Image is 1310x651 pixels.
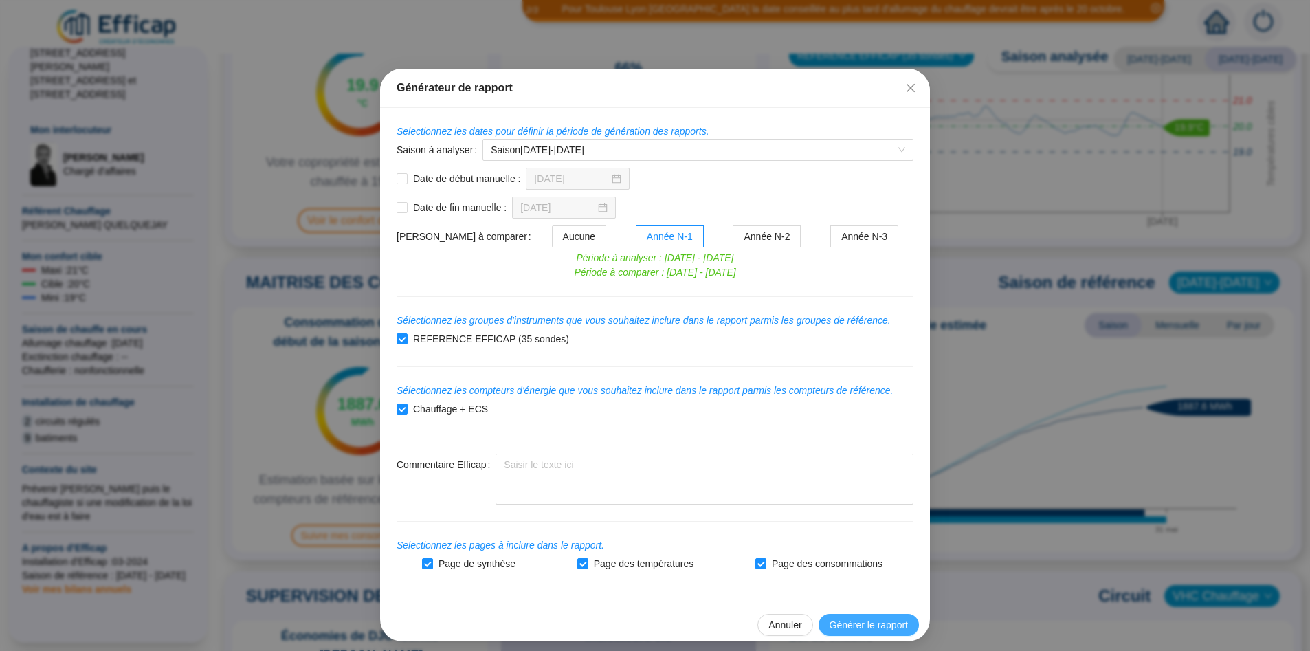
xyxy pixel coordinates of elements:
span: Année N-3 [841,231,887,242]
span: Date de début manuelle : [408,172,526,186]
span: Générer le rapport [830,618,908,632]
button: Annuler [757,614,812,636]
span: Page des consommations [766,557,888,571]
i: Sélectionnez les compteurs d'énergie que vous souhaitez inclure dans le rapport parmis les compte... [397,385,893,396]
i: Selectionnez les pages à inclure dans le rapport. [397,540,604,551]
span: Page de synthèse [433,557,521,571]
input: Sélectionner une date [520,201,595,215]
label: Saison à analyser [397,139,482,161]
label: Commentaire Efficap [397,454,496,476]
i: Période à analyser : [DATE] - [DATE] [576,252,733,263]
span: Fermer [900,82,922,93]
input: Sélectionner une date [534,172,609,186]
i: Période à comparer : [DATE] - [DATE] [574,267,735,278]
span: REFERENCE EFFICAP (35 sondes) [408,332,575,346]
span: Date de fin manuelle : [408,201,512,215]
span: close [905,82,916,93]
span: Aucune [563,231,595,242]
i: Selectionnez les dates pour définir la période de génération des rapports. [397,126,709,137]
i: Sélectionnez les groupes d'instruments que vous souhaitez inclure dans le rapport parmis les grou... [397,315,891,326]
span: Saison [DATE]-[DATE] [491,140,905,160]
span: Annuler [768,618,801,632]
div: Générateur de rapport [397,80,913,96]
span: Année N-1 [647,231,693,242]
span: Année N-2 [744,231,790,242]
label: Période à comparer [397,225,537,247]
button: Générer le rapport [819,614,919,636]
span: Page des températures [588,557,700,571]
span: Chauffage + ECS [408,402,493,417]
textarea: Commentaire Efficap [496,454,913,505]
button: Close [900,77,922,99]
